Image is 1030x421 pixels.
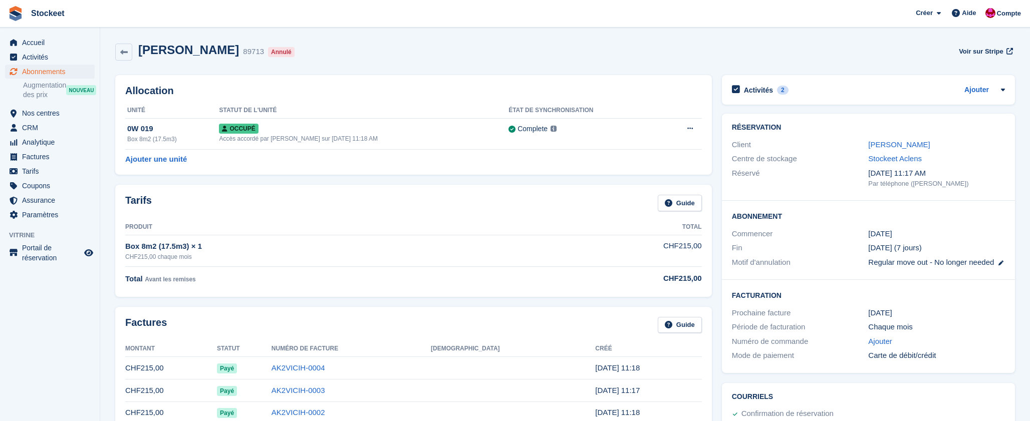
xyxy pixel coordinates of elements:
[431,341,595,357] th: [DEMOGRAPHIC_DATA]
[5,243,95,263] a: menu
[125,85,702,97] h2: Allocation
[732,350,869,361] div: Mode de paiement
[22,121,82,135] span: CRM
[985,8,995,18] img: Valentin BURDET
[868,228,892,240] time: 2025-06-06 23:00:00 UTC
[959,47,1003,57] span: Voir sur Stripe
[22,106,82,120] span: Nos centres
[22,50,82,64] span: Activités
[27,5,69,22] a: Stockeet
[125,252,509,261] div: CHF215,00 chaque mois
[5,164,95,178] a: menu
[9,230,100,240] span: Vitrine
[5,208,95,222] a: menu
[5,179,95,193] a: menu
[272,341,431,357] th: Numéro de facture
[217,408,237,418] span: Payé
[125,274,143,283] span: Total
[22,193,82,207] span: Assurance
[868,140,930,149] a: [PERSON_NAME]
[66,85,96,95] div: NOUVEAU
[22,150,82,164] span: Factures
[997,9,1021,19] span: Compte
[868,154,922,163] a: Stockeet Aclens
[732,153,869,165] div: Centre de stockage
[732,242,869,254] div: Fin
[868,243,921,252] span: [DATE] (7 jours)
[219,103,508,119] th: Statut de l'unité
[868,350,1005,361] div: Carte de débit/crédit
[964,85,989,96] a: Ajouter
[145,276,196,283] span: Avant les remises
[125,154,187,165] a: Ajouter une unité
[509,273,701,284] div: CHF215,00
[125,357,217,379] td: CHF215,00
[5,65,95,79] a: menu
[5,36,95,50] a: menu
[272,386,325,394] a: AK2VICIH-0003
[138,43,239,57] h2: [PERSON_NAME]
[127,123,219,135] div: 0W 019
[595,386,640,394] time: 2025-08-07 09:17:53 UTC
[219,134,508,143] div: Accès accordé par [PERSON_NAME] sur [DATE] 11:18 AM
[22,135,82,149] span: Analytique
[22,243,82,263] span: Portail de réservation
[217,386,237,396] span: Payé
[732,228,869,240] div: Commencer
[732,124,1005,132] h2: Réservation
[518,124,548,134] div: Complete
[732,336,869,347] div: Numéro de commande
[741,408,834,420] div: Confirmation de réservation
[22,164,82,178] span: Tarifs
[509,219,701,235] th: Total
[955,43,1015,60] a: Voir sur Stripe
[744,86,773,95] h2: Activités
[243,46,264,58] div: 89713
[22,36,82,50] span: Accueil
[125,379,217,402] td: CHF215,00
[217,341,272,357] th: Statut
[595,408,640,416] time: 2025-07-07 09:18:33 UTC
[868,336,892,347] a: Ajouter
[509,235,701,266] td: CHF215,00
[5,50,95,64] a: menu
[125,195,152,211] h2: Tarifs
[868,168,1005,179] div: [DATE] 11:17 AM
[5,150,95,164] a: menu
[868,179,1005,189] div: Par téléphone ([PERSON_NAME])
[868,258,994,266] span: Regular move out - No longer needed
[5,193,95,207] a: menu
[732,211,1005,221] h2: Abonnement
[125,103,219,119] th: Unité
[732,168,869,189] div: Réservé
[868,321,1005,333] div: Chaque mois
[125,241,509,252] div: Box 8m2 (17.5m3) × 1
[5,106,95,120] a: menu
[127,135,219,144] div: Box 8m2 (17.5m3)
[595,363,640,372] time: 2025-09-07 09:18:32 UTC
[22,208,82,222] span: Paramètres
[5,121,95,135] a: menu
[551,126,557,132] img: icon-info-grey-7440780725fd019a000dd9b08b2336e03edf1995a4989e88bcd33f0948082b44.svg
[868,307,1005,319] div: [DATE]
[23,81,66,100] span: Augmentation des prix
[732,139,869,151] div: Client
[217,363,237,373] span: Payé
[5,135,95,149] a: menu
[962,8,976,18] span: Aide
[22,179,82,193] span: Coupons
[272,363,325,372] a: AK2VICIH-0004
[83,247,95,259] a: Boutique d'aperçu
[125,341,217,357] th: Montant
[23,80,95,100] a: Augmentation des prix NOUVEAU
[595,341,701,357] th: Créé
[732,290,1005,300] h2: Facturation
[272,408,325,416] a: AK2VICIH-0002
[658,195,702,211] a: Guide
[125,219,509,235] th: Produit
[658,317,702,333] a: Guide
[125,317,167,333] h2: Factures
[732,307,869,319] div: Prochaine facture
[268,47,295,57] div: Annulé
[22,65,82,79] span: Abonnements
